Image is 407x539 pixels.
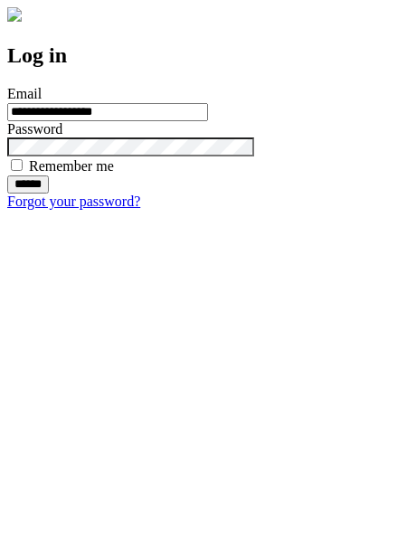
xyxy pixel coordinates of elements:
[7,121,62,137] label: Password
[7,7,22,22] img: logo-4e3dc11c47720685a147b03b5a06dd966a58ff35d612b21f08c02c0306f2b779.png
[29,158,114,174] label: Remember me
[7,194,140,209] a: Forgot your password?
[7,43,400,68] h2: Log in
[7,86,42,101] label: Email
